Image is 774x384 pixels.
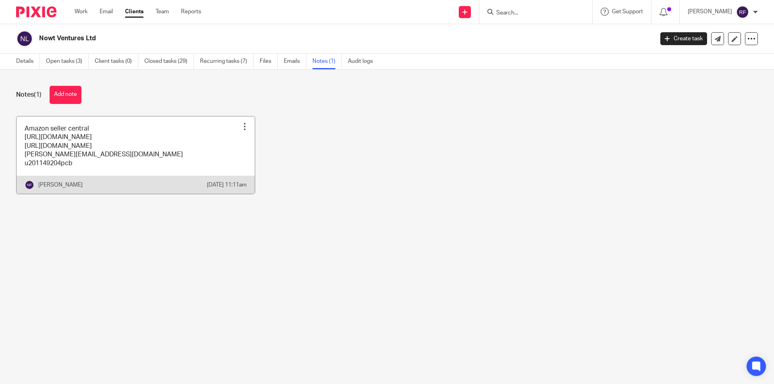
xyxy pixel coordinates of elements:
[50,86,81,104] button: Add note
[38,181,83,189] p: [PERSON_NAME]
[100,8,113,16] a: Email
[16,91,42,99] h1: Notes
[660,32,707,45] a: Create task
[75,8,87,16] a: Work
[39,34,526,43] h2: Nowt Ventures Ltd
[688,8,732,16] p: [PERSON_NAME]
[207,181,247,189] p: [DATE] 11:11am
[16,30,33,47] img: svg%3E
[34,91,42,98] span: (1)
[312,54,342,69] a: Notes (1)
[95,54,138,69] a: Client tasks (0)
[348,54,379,69] a: Audit logs
[16,54,40,69] a: Details
[495,10,568,17] input: Search
[736,6,749,19] img: svg%3E
[125,8,144,16] a: Clients
[25,180,34,190] img: svg%3E
[260,54,278,69] a: Files
[144,54,194,69] a: Closed tasks (29)
[612,9,643,15] span: Get Support
[156,8,169,16] a: Team
[181,8,201,16] a: Reports
[200,54,254,69] a: Recurring tasks (7)
[46,54,89,69] a: Open tasks (3)
[16,6,56,17] img: Pixie
[284,54,306,69] a: Emails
